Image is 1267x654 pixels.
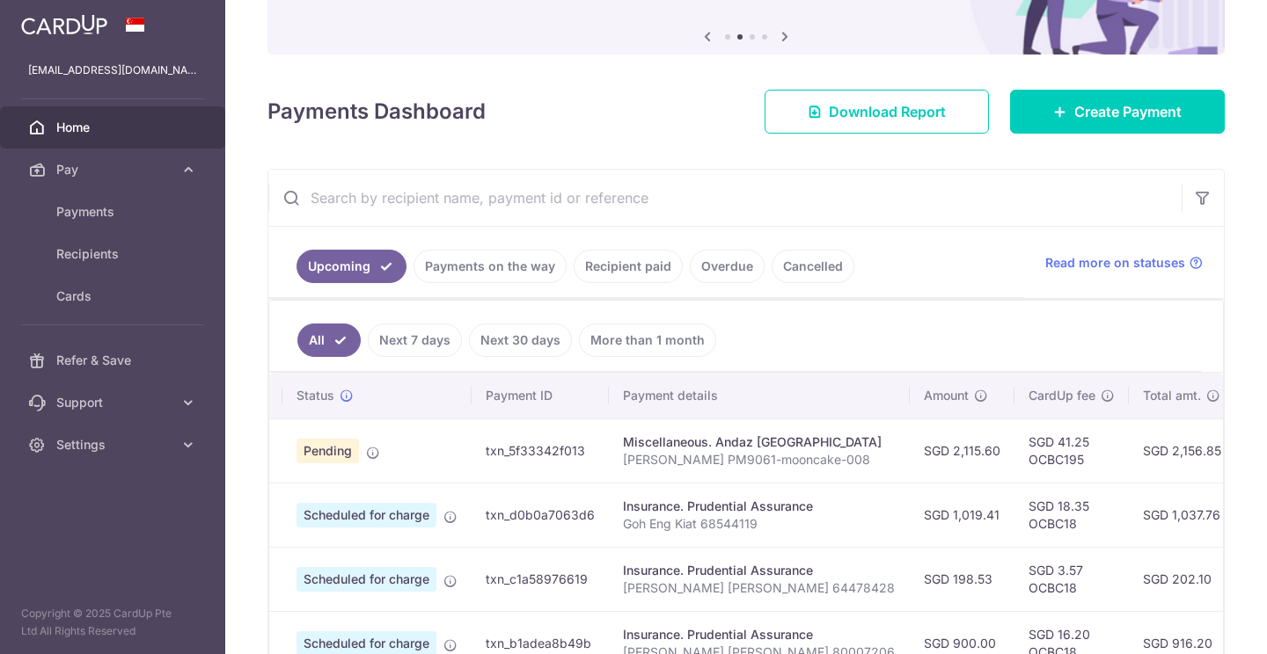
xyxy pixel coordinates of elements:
td: SGD 41.25 OCBC195 [1014,418,1129,483]
a: Read more on statuses [1045,254,1203,272]
span: CardUp fee [1029,387,1095,404]
input: Search by recipient name, payment id or reference [268,170,1182,226]
td: SGD 1,037.76 [1129,483,1235,547]
a: Next 30 days [469,323,572,357]
td: txn_5f33342f013 [472,418,609,483]
a: Upcoming [297,250,406,283]
span: Total amt. [1143,387,1201,404]
a: Next 7 days [368,323,462,357]
div: Miscellaneous. Andaz [GEOGRAPHIC_DATA] [623,433,896,451]
span: Settings [56,436,172,454]
p: [PERSON_NAME] [PERSON_NAME] 64478428 [623,579,896,597]
a: Create Payment [1010,90,1225,134]
span: Read more on statuses [1045,254,1185,272]
a: Overdue [690,250,765,283]
td: SGD 18.35 OCBC18 [1014,483,1129,547]
span: Pay [56,161,172,178]
span: Support [56,394,172,411]
div: Insurance. Prudential Assurance [623,498,896,515]
td: SGD 198.53 [910,547,1014,611]
a: All [297,323,361,357]
td: txn_c1a58976619 [472,547,609,611]
td: SGD 202.10 [1129,547,1235,611]
td: SGD 2,115.60 [910,418,1014,483]
td: SGD 2,156.85 [1129,418,1235,483]
span: Payments [56,203,172,221]
span: Cards [56,287,172,305]
th: Payment ID [472,373,609,418]
a: Download Report [765,90,989,134]
span: Recipients [56,245,172,263]
span: Pending [297,439,359,463]
span: Amount [924,387,969,404]
td: txn_d0b0a7063d6 [472,483,609,547]
span: Status [297,387,334,404]
p: [EMAIL_ADDRESS][DOMAIN_NAME] [28,62,197,79]
span: Scheduled for charge [297,503,436,527]
th: Payment details [609,373,910,418]
a: Payments on the way [414,250,567,283]
p: Goh Eng Kiat 68544119 [623,515,896,533]
h4: Payments Dashboard [267,96,486,127]
a: Cancelled [772,250,854,283]
a: More than 1 month [579,323,716,357]
img: CardUp [21,14,107,35]
div: Insurance. Prudential Assurance [623,562,896,579]
td: SGD 1,019.41 [910,483,1014,547]
span: Download Report [829,101,946,122]
div: Insurance. Prudential Assurance [623,626,896,643]
span: Home [56,119,172,136]
td: SGD 3.57 OCBC18 [1014,547,1129,611]
p: [PERSON_NAME] PM9061-mooncake-008 [623,451,896,469]
span: Scheduled for charge [297,567,436,592]
span: Refer & Save [56,352,172,369]
span: Create Payment [1074,101,1182,122]
a: Recipient paid [574,250,683,283]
